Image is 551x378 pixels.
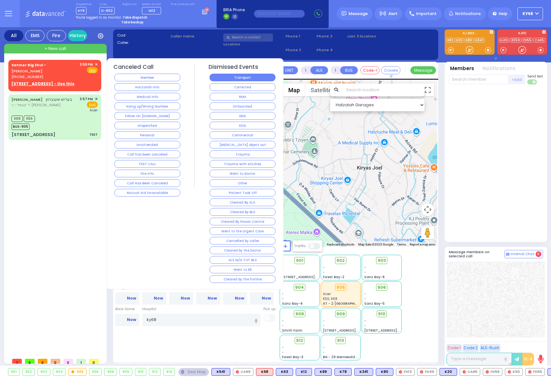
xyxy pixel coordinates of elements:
span: 0 [25,359,35,364]
div: [STREET_ADDRESS] [12,132,55,138]
button: Unattended [114,141,180,149]
a: History [68,30,87,41]
span: KY9 [76,7,86,14]
div: K63 [276,368,293,376]
button: Show satellite imagery [305,84,337,96]
img: red-radio-icon.svg [420,370,423,374]
div: FD13 [396,368,415,376]
span: 1 [76,359,86,364]
span: ky68 [522,11,533,17]
button: Went to ER [210,266,275,273]
img: red-radio-icon.svg [528,370,531,374]
button: Members [450,65,474,72]
span: - [364,265,366,270]
div: BLS [276,368,293,376]
span: 903 [378,257,386,264]
span: Alert [388,11,398,17]
span: Sanz Bay-4 [282,301,303,306]
div: K80 [376,368,393,376]
button: Notifications [482,65,515,72]
a: Now [208,295,217,301]
span: - [364,318,366,323]
span: - [323,323,325,328]
button: Patient Took Off [210,189,275,197]
div: TEST [89,132,98,137]
a: K341 [474,38,485,43]
input: Search location [342,84,425,96]
div: See map [178,368,209,376]
button: Internal Chat 0 [505,250,543,258]
img: red-radio-icon.svg [236,370,239,374]
span: 912 [296,337,303,344]
button: Map camera controls [421,203,434,216]
label: Night unit [122,3,136,6]
a: Now [127,295,136,301]
label: Fire units on call [171,3,195,6]
span: 910 [378,311,385,317]
button: Transport [210,74,275,81]
button: Code 1 [447,344,462,352]
span: ✕ [95,62,98,67]
span: 0 [63,359,73,364]
a: Open this area in Google Maps (opens a new window) [281,238,302,247]
span: - [282,292,284,296]
img: message.svg [341,11,346,16]
a: [PERSON_NAME] [12,97,43,102]
a: [PERSON_NAME] [12,62,46,74]
button: Other [210,179,275,187]
button: ky68 [517,7,543,20]
span: - [323,350,325,355]
span: 0 [51,359,60,364]
span: 1 [12,359,22,364]
button: ALS M/A TOT BLS [210,256,275,264]
strong: Take backup [121,20,144,25]
span: [STREET_ADDRESS][PERSON_NAME] [282,275,342,279]
button: Unspecified [114,122,180,129]
span: Notifications [455,11,481,17]
label: Cad: [117,33,168,38]
div: 906 [89,368,102,375]
button: Mutual Aid Unavailable [114,189,180,197]
div: 912 [149,368,160,375]
h4: Canceled Call [113,64,153,70]
span: - [323,345,325,350]
div: 905 [335,284,347,291]
img: red-radio-icon.svg [486,370,489,374]
h5: Message members on selected call [449,250,505,258]
span: 0 [89,359,99,364]
span: Help [499,11,507,17]
button: ALS [310,66,328,74]
img: red-radio-icon.svg [399,370,402,374]
button: BUS [340,66,358,74]
input: Search a contact [223,34,273,42]
div: 908 [104,368,117,375]
u: EMS [89,68,96,73]
button: Call has been canceled [114,150,180,158]
div: CAR6 [233,368,253,376]
img: Google [281,238,302,247]
button: Cleared by the hotline [210,275,275,283]
label: Last 3 location [347,34,391,39]
span: Aizer [90,108,98,113]
span: Phone 4 [317,47,345,53]
div: BLS [334,368,352,376]
div: K50 [505,368,523,376]
label: Traffic [294,244,306,248]
button: DOA [210,122,275,129]
a: Now [127,317,136,323]
div: BLS [376,368,393,376]
span: Phone 1 [285,34,314,39]
button: UNIT [280,66,298,74]
span: [STREET_ADDRESS][PERSON_NAME] [323,328,383,333]
button: Cleared By ALS [210,198,275,206]
span: Send text [527,74,543,79]
span: 909 [336,311,345,317]
span: K68 [12,116,23,122]
button: Corrected [210,83,275,91]
div: 909 [120,368,132,375]
button: Message [410,66,436,74]
span: AT - 2 [GEOGRAPHIC_DATA] [323,301,370,306]
span: EMS [87,101,98,108]
div: K89 [315,368,332,376]
span: 3:59 PM [80,62,93,67]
